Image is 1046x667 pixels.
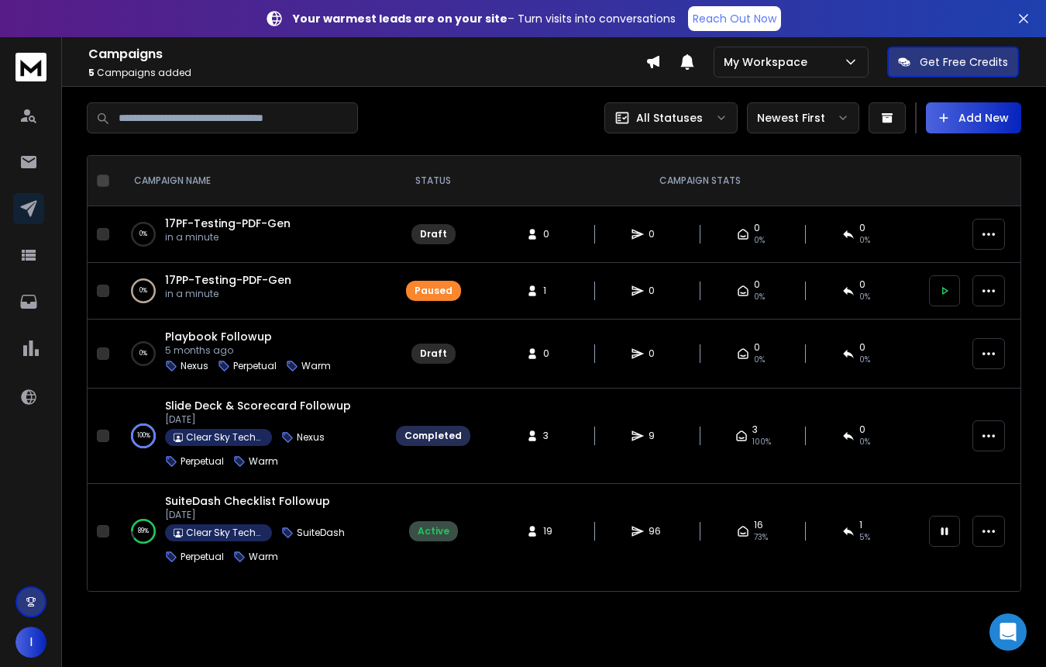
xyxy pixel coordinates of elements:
p: Clear Sky Technologies [186,527,263,539]
span: 0% [754,354,765,366]
p: 100 % [137,428,150,444]
span: 0 [649,285,664,297]
div: Draft [420,347,447,360]
td: 0%Playbook Followup5 months agoNexusPerpetualWarm [115,320,387,389]
p: Reach Out Now [693,11,776,26]
span: 73 % [754,531,768,544]
button: Add New [926,102,1021,133]
span: 0 [859,423,865,436]
p: Warm [249,551,278,563]
p: – Turn visits into conversations [293,11,676,26]
div: Completed [404,430,462,442]
span: 5 [88,66,95,79]
span: 96 [649,525,664,537]
button: I [15,627,46,658]
span: 0% [754,291,765,303]
span: 0% [754,234,765,247]
td: 0%17PF-Testing-PDF-Genin a minute [115,206,387,263]
span: 0 [859,222,865,234]
div: Paused [415,285,452,297]
p: Nexus [297,431,325,444]
span: 0 [649,347,664,360]
p: Perpetual [181,455,224,468]
span: 100 % [752,436,771,448]
span: 3 [752,423,758,436]
span: 16 [754,519,763,531]
span: 9 [649,430,664,442]
p: 0 % [139,346,147,361]
div: Open Intercom Messenger [989,613,1027,651]
a: Playbook Followup [165,329,272,344]
h1: Campaigns [88,45,645,64]
a: Reach Out Now [688,6,781,31]
span: 0 [754,278,760,291]
p: Warm [301,360,331,372]
a: SuiteDash Checklist Followup [165,493,330,509]
span: 0% [859,291,870,303]
button: Newest First [747,102,859,133]
span: 0 [543,347,559,360]
span: 0 [754,222,760,234]
p: [DATE] [165,509,371,521]
p: Get Free Credits [920,54,1008,70]
a: 17PF-Testing-PDF-Gen [165,216,291,231]
td: 0%17PP-Testing-PDF-Genin a minute [115,263,387,320]
td: 100%Slide Deck & Scorecard Followup[DATE]Clear Sky TechnologiesNexusPerpetualWarm [115,389,387,484]
span: 0 % [859,436,870,448]
th: CAMPAIGN STATS [480,156,920,206]
p: Clear Sky Technologies [186,431,263,444]
span: 3 [543,430,559,442]
td: 89%SuiteDash Checklist Followup[DATE]Clear Sky TechnologiesSuiteDashPerpetualWarm [115,484,387,579]
th: STATUS [387,156,480,206]
p: Perpetual [233,360,277,372]
p: Campaigns added [88,67,645,79]
span: 19 [543,525,559,537]
p: in a minute [165,231,291,244]
span: 0 [649,228,664,240]
a: 17PP-Testing-PDF-Gen [165,272,291,288]
span: 0% [859,354,870,366]
span: 0% [859,234,870,247]
p: SuiteDash [297,527,345,539]
span: 0 [543,228,559,240]
img: logo [15,53,46,81]
button: Get Free Credits [887,47,1019,78]
div: Draft [420,228,447,240]
span: 0 [754,341,760,354]
p: 0 % [139,226,147,242]
a: Slide Deck & Scorecard Followup [165,398,351,413]
span: 1 [859,519,862,531]
strong: Your warmest leads are on your site [293,11,508,26]
span: 0 [859,341,865,354]
p: 5 months ago [165,344,331,357]
p: in a minute [165,288,291,300]
p: Nexus [181,360,208,372]
span: 1 [543,285,559,297]
p: All Statuses [636,110,703,126]
p: 89 % [138,524,149,539]
p: [DATE] [165,413,371,426]
p: Warm [249,455,278,468]
th: CAMPAIGN NAME [115,156,387,206]
p: Perpetual [181,551,224,563]
p: 0 % [139,283,147,299]
div: Active [418,525,449,537]
span: 0 [859,278,865,291]
p: My Workspace [724,54,814,70]
span: 5 % [859,531,870,544]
